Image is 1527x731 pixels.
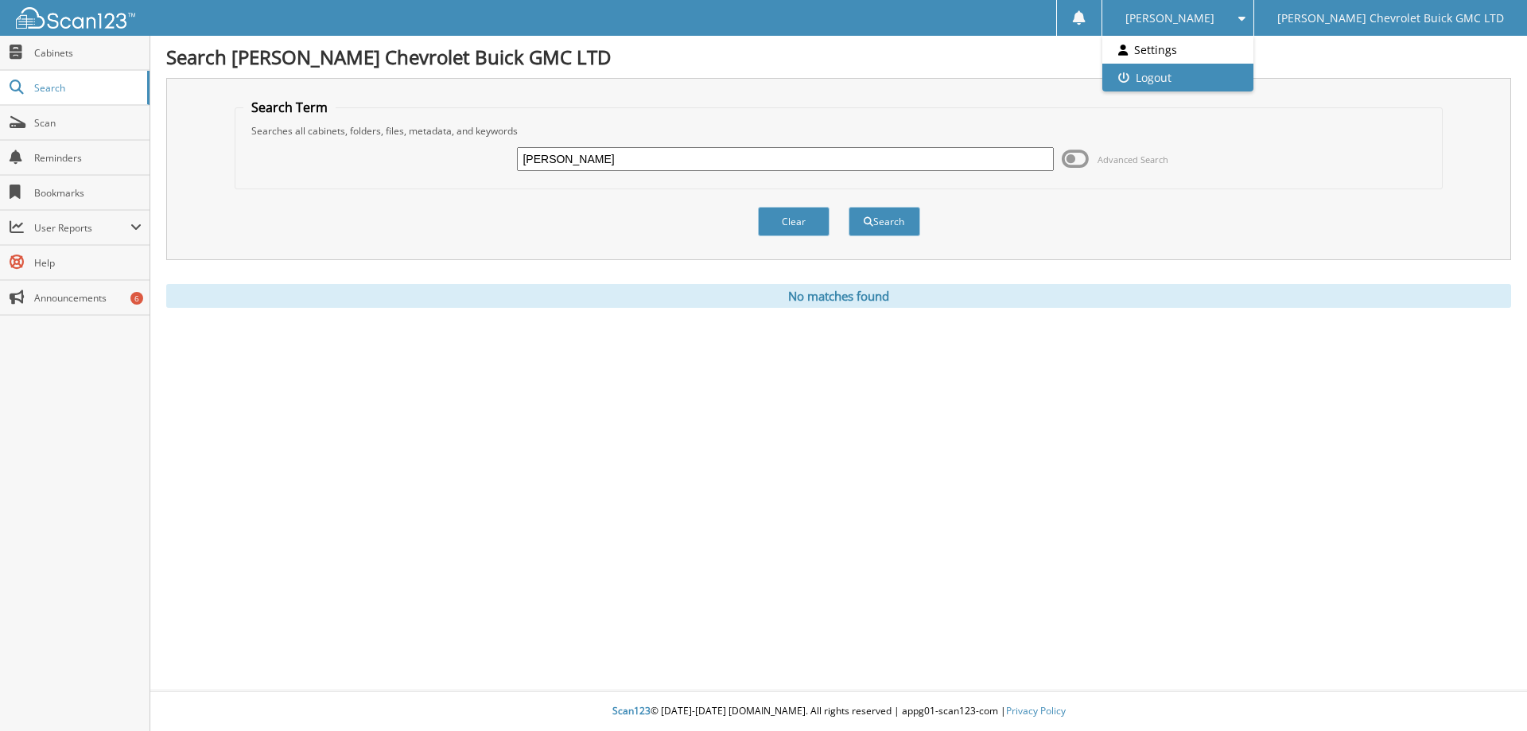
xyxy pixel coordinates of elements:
span: [PERSON_NAME] Chevrolet Buick GMC LTD [1277,14,1504,23]
a: Logout [1102,64,1253,91]
span: Advanced Search [1098,154,1168,165]
h1: Search [PERSON_NAME] Chevrolet Buick GMC LTD [166,44,1511,70]
img: scan123-logo-white.svg [16,7,135,29]
span: Reminders [34,151,142,165]
span: Scan123 [612,704,651,717]
div: No matches found [166,284,1511,308]
div: 6 [130,292,143,305]
span: Search [34,81,139,95]
span: User Reports [34,221,130,235]
legend: Search Term [243,99,336,116]
button: Search [849,207,920,236]
span: Scan [34,116,142,130]
span: [PERSON_NAME] [1125,14,1214,23]
span: Cabinets [34,46,142,60]
span: Bookmarks [34,186,142,200]
div: © [DATE]-[DATE] [DOMAIN_NAME]. All rights reserved | appg01-scan123-com | [150,692,1527,731]
div: Searches all cabinets, folders, files, metadata, and keywords [243,124,1435,138]
iframe: Chat Widget [1447,655,1527,731]
button: Clear [758,207,830,236]
span: Help [34,256,142,270]
a: Settings [1102,36,1253,64]
a: Privacy Policy [1006,704,1066,717]
span: Announcements [34,291,142,305]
